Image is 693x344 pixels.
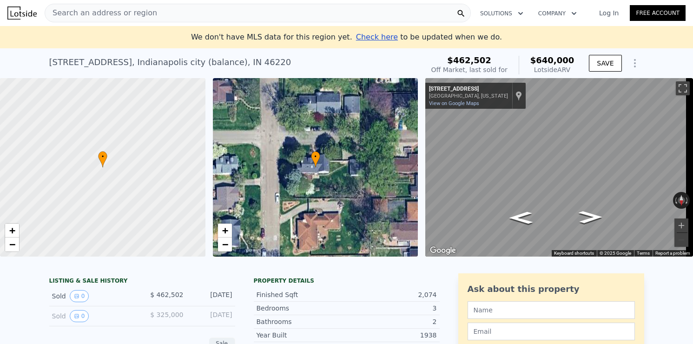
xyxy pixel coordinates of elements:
a: Zoom out [5,238,19,251]
span: Check here [356,33,398,41]
div: Off Market, last sold for [431,65,508,74]
span: Search an address or region [45,7,157,19]
div: Sold [52,310,135,322]
div: We don't have MLS data for this region yet. [191,32,502,43]
div: Ask about this property [468,283,635,296]
div: Map [425,78,693,257]
div: Sold [52,290,135,302]
span: • [311,152,320,161]
div: Bedrooms [257,304,347,313]
span: − [222,238,228,250]
div: Bathrooms [257,317,347,326]
div: Street View [425,78,693,257]
span: © 2025 Google [600,251,631,256]
button: Zoom out [674,233,688,247]
button: Zoom in [674,218,688,232]
a: Log In [588,8,630,18]
div: to be updated when we do. [356,32,502,43]
span: $640,000 [530,55,574,65]
button: Reset the view [678,192,685,209]
div: [DATE] [191,290,232,302]
div: [GEOGRAPHIC_DATA], [US_STATE] [429,93,508,99]
div: Property details [254,277,440,284]
a: Show location on map [515,91,522,101]
button: Show Options [626,54,644,73]
button: View historical data [70,310,89,322]
a: Free Account [630,5,686,21]
a: Zoom out [218,238,232,251]
path: Go East, E 60th St [499,209,543,227]
div: [STREET_ADDRESS] , Indianapolis city (balance) , IN 46220 [49,56,291,69]
div: Finished Sqft [257,290,347,299]
div: 2 [347,317,437,326]
path: Go West, E 60th St [569,208,613,226]
a: Zoom in [5,224,19,238]
button: Rotate clockwise [685,192,690,209]
button: Keyboard shortcuts [554,250,594,257]
button: Toggle fullscreen view [676,81,690,95]
span: $ 325,000 [150,311,183,318]
a: Zoom in [218,224,232,238]
button: Rotate counterclockwise [673,192,678,209]
span: − [9,238,15,250]
span: + [222,225,228,236]
a: Open this area in Google Maps (opens a new window) [428,245,458,257]
div: Lotside ARV [530,65,574,74]
button: View historical data [70,290,89,302]
div: [DATE] [191,310,232,322]
div: 2,074 [347,290,437,299]
a: Report a problem [655,251,690,256]
input: Email [468,323,635,340]
button: Solutions [473,5,531,22]
span: $ 462,502 [150,291,183,298]
button: SAVE [589,55,621,72]
div: [STREET_ADDRESS] [429,86,508,93]
span: $462,502 [447,55,491,65]
div: 3 [347,304,437,313]
button: Company [531,5,584,22]
span: • [98,152,107,161]
img: Google [428,245,458,257]
div: 1938 [347,331,437,340]
div: • [311,151,320,167]
input: Name [468,301,635,319]
a: Terms (opens in new tab) [637,251,650,256]
img: Lotside [7,7,37,20]
div: LISTING & SALE HISTORY [49,277,235,286]
a: View on Google Maps [429,100,479,106]
div: Year Built [257,331,347,340]
span: + [9,225,15,236]
div: • [98,151,107,167]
